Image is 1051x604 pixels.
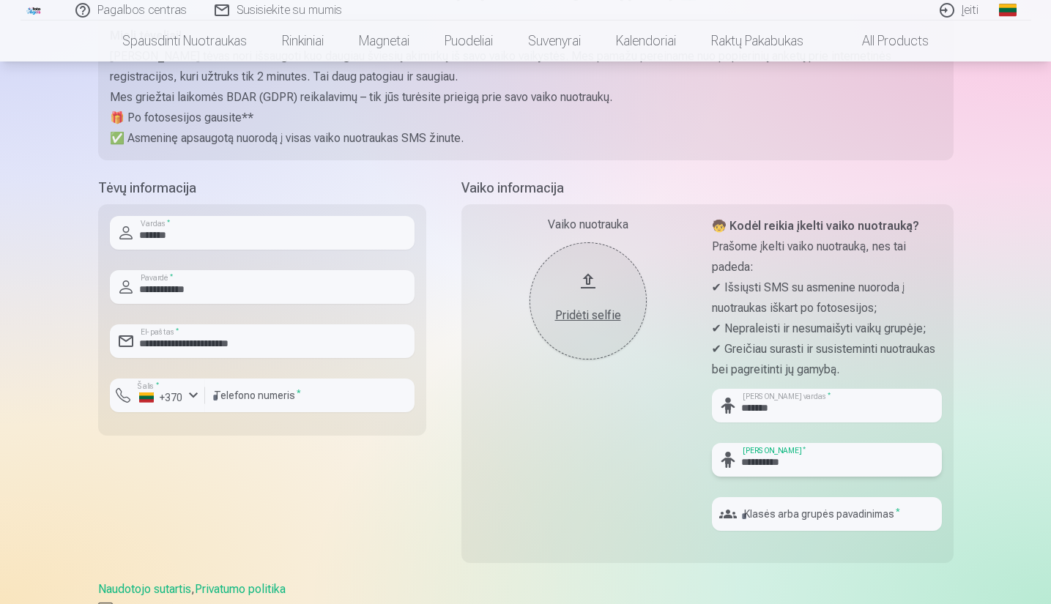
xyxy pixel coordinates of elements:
p: 🎁 Po fotosesijos gausite** [110,108,942,128]
a: Privatumo politika [195,582,286,596]
h5: Tėvų informacija [98,178,426,198]
a: Kalendoriai [598,20,694,61]
label: Šalis [133,381,163,392]
p: Mes griežtai laikomės BDAR (GDPR) reikalavimų – tik jūs turėsite prieigą prie savo vaiko nuotraukų. [110,87,942,108]
a: Raktų pakabukas [694,20,821,61]
a: Suvenyrai [510,20,598,61]
p: ✅ Asmeninę apsaugotą nuorodą į visas vaiko nuotraukas SMS žinute. [110,128,942,149]
a: Magnetai [341,20,427,61]
strong: 🧒 Kodėl reikia įkelti vaiko nuotrauką? [712,219,919,233]
p: ✔ Išsiųsti SMS su asmenine nuoroda į nuotraukas iškart po fotosesijos; [712,277,942,318]
p: [PERSON_NAME] tėvas nori išsaugoti kuo daugiau šviesių akimirkų iš savo vaiko vaikystės. Mes pama... [110,46,942,87]
p: ✔ Greičiau surasti ir susisteminti nuotraukas bei pagreitinti jų gamybą. [712,339,942,380]
a: Naudotojo sutartis [98,582,191,596]
a: Spausdinti nuotraukas [105,20,264,61]
button: Šalis*+370 [110,379,205,412]
div: +370 [139,390,183,405]
img: /fa2 [26,6,42,15]
p: ✔ Nepraleisti ir nesumaišyti vaikų grupėje; [712,318,942,339]
p: Prašome įkelti vaiko nuotrauką, nes tai padeda: [712,236,942,277]
div: Pridėti selfie [544,307,632,324]
button: Pridėti selfie [530,242,647,359]
a: Rinkiniai [264,20,341,61]
div: Vaiko nuotrauka [473,216,703,234]
h5: Vaiko informacija [461,178,954,198]
a: Puodeliai [427,20,510,61]
a: All products [821,20,946,61]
